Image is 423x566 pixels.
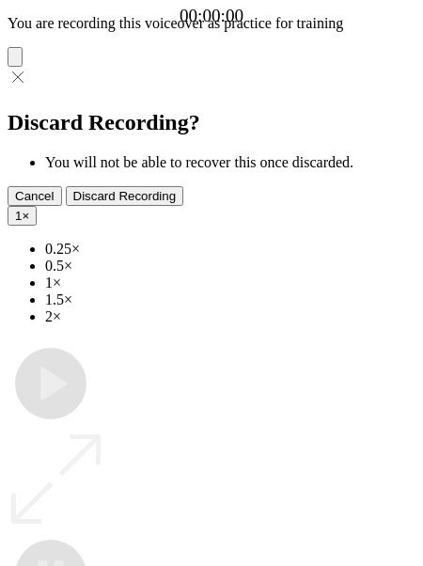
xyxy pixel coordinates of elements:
a: 00:00:00 [180,6,243,26]
button: Discard Recording [66,186,184,206]
li: 1.5× [45,291,415,308]
span: 1 [15,209,22,223]
li: 0.5× [45,258,415,275]
li: 1× [45,275,415,291]
p: You are recording this voiceover as practice for training [8,15,415,32]
li: You will not be able to recover this once discarded. [45,154,415,171]
li: 0.25× [45,241,415,258]
button: Cancel [8,186,62,206]
h2: Discard Recording? [8,110,415,135]
li: 2× [45,308,415,325]
button: 1× [8,206,37,226]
